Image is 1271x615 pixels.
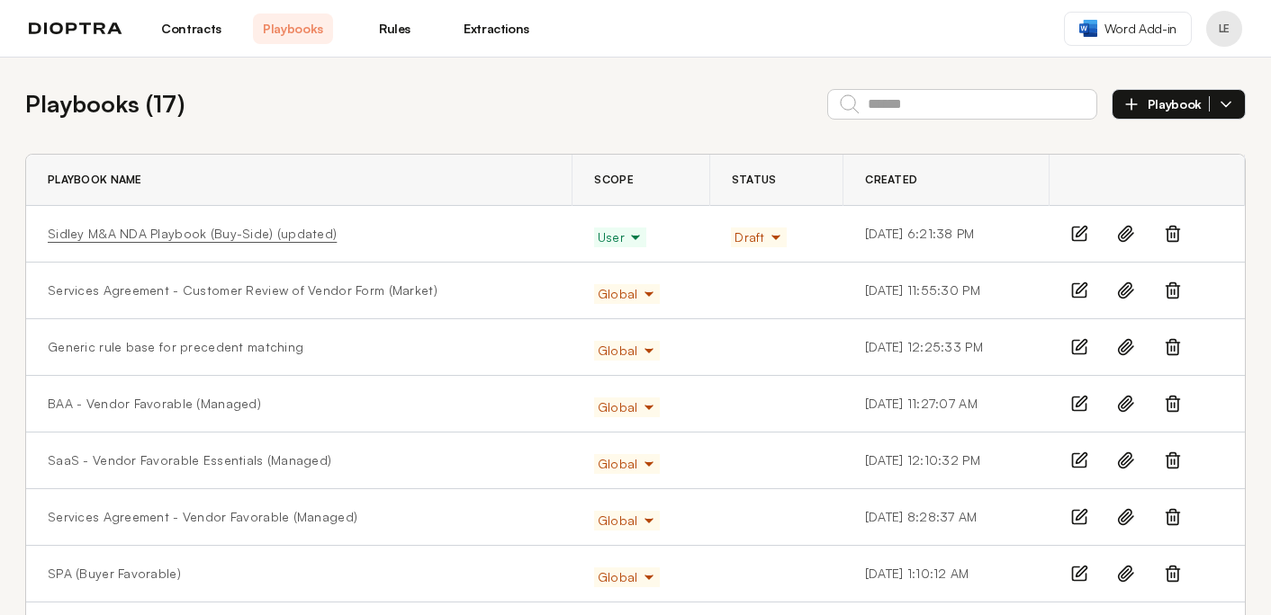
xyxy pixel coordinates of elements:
button: Global [594,397,660,417]
span: Global [598,455,656,473]
button: Profile menu [1206,11,1242,47]
span: Status [732,173,777,187]
span: Word Add-in [1104,20,1176,38]
span: Scope [594,173,633,187]
td: [DATE] 11:27:07 AM [843,376,1050,432]
span: Created [865,173,917,187]
span: Global [598,285,656,303]
button: Global [594,284,660,304]
button: Playbook [1112,89,1246,120]
span: Global [598,512,656,530]
a: Extractions [456,13,536,44]
td: [DATE] 11:55:30 PM [843,263,1050,319]
a: SPA (Buyer Favorable) [48,565,181,583]
button: Global [594,567,660,587]
button: User [594,227,646,247]
a: SaaS - Vendor Favorable Essentials (Managed) [48,451,331,469]
td: [DATE] 8:28:37 AM [843,489,1050,546]
a: Services Agreement - Customer Review of Vendor Form (Market) [48,281,437,299]
a: Contracts [151,13,231,44]
span: Playbook [1148,96,1210,112]
td: [DATE] 12:10:32 PM [843,432,1050,489]
a: Playbooks [253,13,333,44]
h2: Playbooks ( 17 ) [25,86,185,121]
a: Rules [355,13,435,44]
span: Global [598,398,656,416]
span: Playbook Name [48,173,142,187]
span: Draft [735,228,782,246]
button: Global [594,341,660,361]
span: Global [598,342,656,360]
a: Sidley M&A NDA Playbook (Buy-Side) (updated) [48,225,337,243]
button: Global [594,454,660,474]
a: Generic rule base for precedent matching [48,338,303,356]
span: Global [598,568,656,586]
button: Global [594,511,660,530]
td: [DATE] 6:21:38 PM [843,206,1050,263]
a: BAA - Vendor Favorable (Managed) [48,395,261,413]
img: word [1079,20,1097,37]
a: Word Add-in [1064,12,1192,46]
a: Services Agreement - Vendor Favorable (Managed) [48,508,357,526]
td: [DATE] 12:25:33 PM [843,319,1050,376]
img: logo [29,22,122,35]
td: [DATE] 1:10:12 AM [843,546,1050,602]
button: Draft [731,227,786,247]
span: User [598,228,643,246]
